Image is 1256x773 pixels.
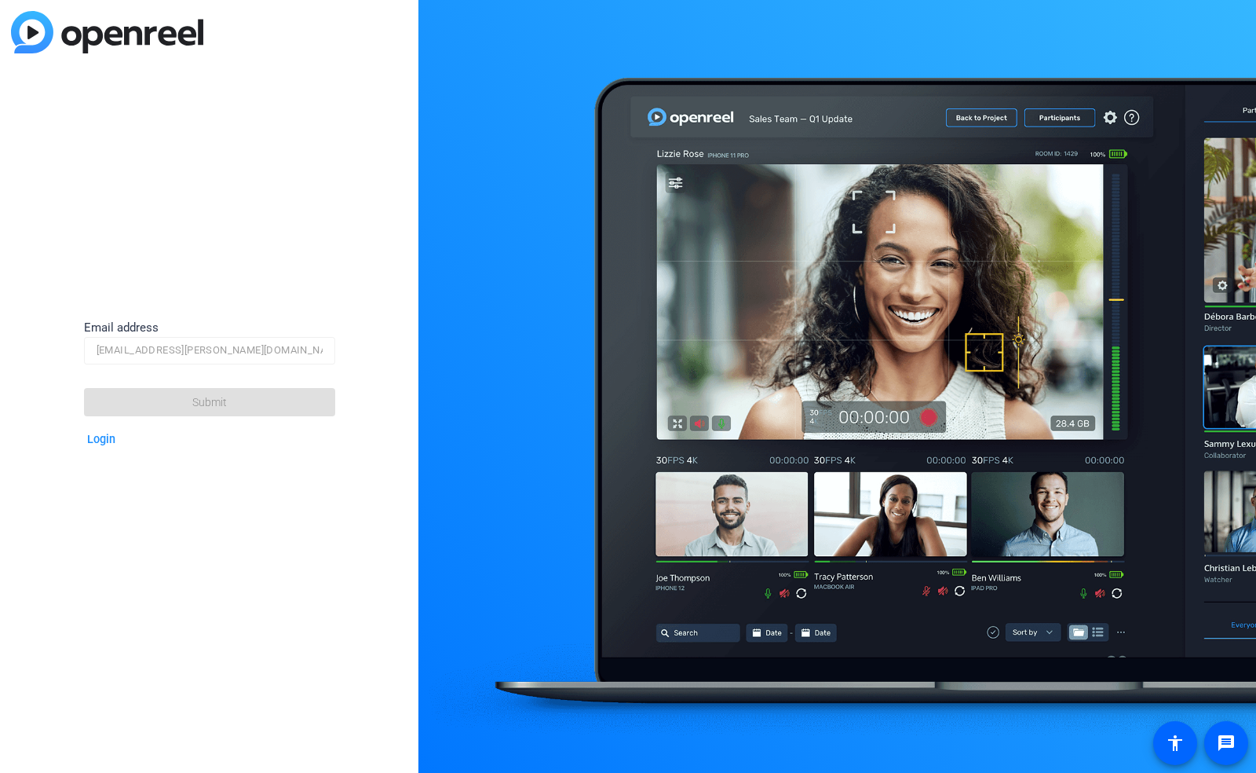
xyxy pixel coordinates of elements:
[87,433,115,446] a: Login
[84,321,159,335] span: Email address
[1217,734,1236,753] mat-icon: message
[97,341,323,360] input: Email address
[11,11,203,53] img: blue-gradient.svg
[1166,734,1185,753] mat-icon: accessibility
